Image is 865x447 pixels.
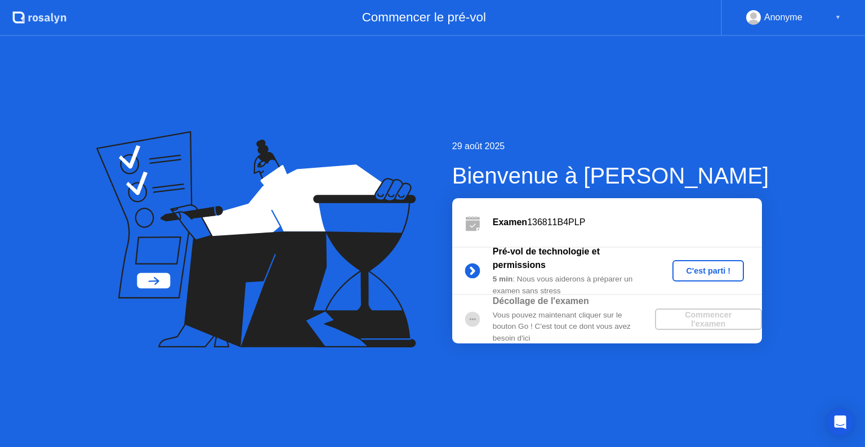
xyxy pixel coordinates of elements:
[827,409,854,436] div: Open Intercom Messenger
[493,217,527,227] b: Examen
[835,10,841,25] div: ▼
[452,140,769,153] div: 29 août 2025
[672,260,744,281] button: C'est parti !
[452,159,769,193] div: Bienvenue à [PERSON_NAME]
[493,296,589,306] b: Décollage de l'examen
[493,274,655,297] div: : Nous vous aiderons à préparer un examen sans stress
[493,310,655,344] div: Vous pouvez maintenant cliquer sur le bouton Go ! C'est tout ce dont vous avez besoin d'ici
[493,247,600,270] b: Pré-vol de technologie et permissions
[655,309,762,330] button: Commencer l'examen
[764,10,802,25] div: Anonyme
[493,275,513,283] b: 5 min
[659,310,757,328] div: Commencer l'examen
[677,266,739,275] div: C'est parti !
[493,216,762,229] div: 136811B4PLP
